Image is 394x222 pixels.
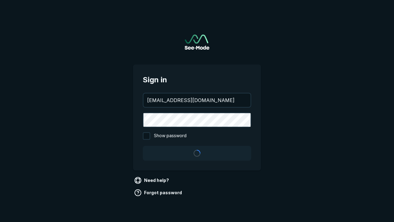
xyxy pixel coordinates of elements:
input: your@email.com [143,93,251,107]
a: Go to sign in [185,35,209,50]
span: Sign in [143,74,251,85]
span: Show password [154,132,187,140]
a: Need help? [133,175,171,185]
a: Forgot password [133,188,184,198]
img: See-Mode Logo [185,35,209,50]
